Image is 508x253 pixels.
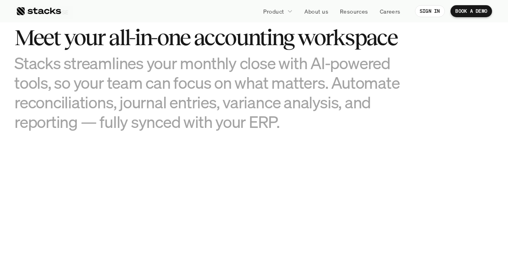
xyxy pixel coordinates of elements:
[14,25,414,50] h3: Meet your all-in-one accounting workspace
[263,7,284,16] p: Product
[304,7,328,16] p: About us
[455,8,487,14] p: BOOK A DEMO
[450,5,492,17] a: BOOK A DEMO
[340,7,368,16] p: Resources
[14,53,414,132] h3: Stacks streamlines your monthly close with AI-powered tools, so your team can focus on what matte...
[300,4,333,18] a: About us
[335,4,373,18] a: Resources
[415,5,445,17] a: SIGN IN
[380,7,401,16] p: Careers
[420,8,440,14] p: SIGN IN
[94,185,129,191] a: Privacy Policy
[375,4,405,18] a: Careers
